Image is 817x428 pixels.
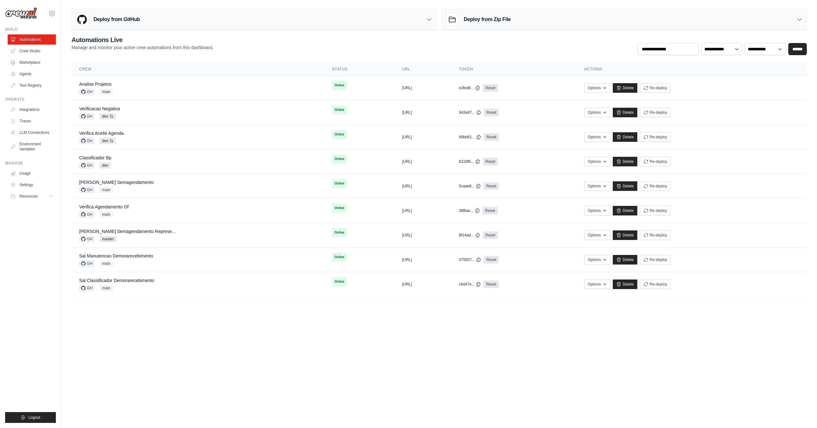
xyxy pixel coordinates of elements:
[8,34,56,45] a: Automations
[459,159,480,164] button: 622df8...
[584,108,610,117] button: Options
[483,207,498,214] a: Reset
[79,285,94,291] span: GH
[8,127,56,138] a: LLM Connections
[8,69,56,79] a: Agents
[76,13,88,26] img: GitHub Logo
[332,228,347,237] span: Online
[100,285,113,291] span: main
[94,16,140,23] h3: Deploy from GitHub
[613,230,637,240] a: Delete
[584,83,610,93] button: Options
[459,85,480,91] button: e3fed8...
[584,132,610,142] button: Options
[394,63,451,76] th: URL
[79,106,120,111] a: Verificacao Negativa
[71,35,214,44] h2: Automations Live
[79,180,154,185] a: [PERSON_NAME] Semagendamento
[8,180,56,190] a: Settings
[483,182,498,190] a: Reset
[8,168,56,178] a: Usage
[100,236,116,242] span: master
[332,81,347,90] span: Online
[28,415,40,420] span: Logout
[79,162,94,169] span: GH
[584,255,610,265] button: Options
[584,181,610,191] button: Options
[79,138,94,144] span: GH
[100,260,113,267] span: main
[640,206,671,215] button: Re-deploy
[613,157,637,166] a: Delete
[79,89,94,95] span: GH
[8,46,56,56] a: Crew Studio
[613,132,637,142] a: Delete
[79,187,94,193] span: GH
[79,229,176,234] a: [PERSON_NAME] Semagendamento Represe...
[100,211,113,218] span: main
[5,27,56,32] div: Build
[613,255,637,265] a: Delete
[483,84,498,92] a: Reset
[79,211,94,218] span: GH
[8,116,56,126] a: Traces
[79,204,129,209] a: Verifica Agendamento Of
[71,63,324,76] th: Crew
[5,412,56,423] button: Logout
[79,253,153,258] a: Sal Manutencao Demorarecebimento
[451,63,576,76] th: Token
[640,132,671,142] button: Re-deploy
[459,184,481,189] button: 5caae6...
[100,162,111,169] span: dev
[100,89,113,95] span: main
[79,113,94,120] span: GH
[640,108,671,117] button: Re-deploy
[5,7,37,19] img: Logo
[8,139,56,154] a: Environment Variables
[324,63,394,76] th: Status
[613,108,637,117] a: Delete
[459,282,481,287] button: c6d47e...
[332,105,347,114] span: Online
[332,204,347,213] span: Online
[577,63,807,76] th: Actions
[79,82,111,87] a: Analise Projetos
[483,158,498,165] a: Reset
[613,206,637,215] a: Delete
[71,44,214,51] p: Manage and monitor your active crew automations from this dashboard.
[459,208,480,213] button: 38fbac...
[79,278,154,283] a: Sal Classificador Demorarecebimento
[332,277,347,286] span: Online
[79,260,94,267] span: GH
[613,279,637,289] a: Delete
[640,181,671,191] button: Re-deploy
[332,130,347,139] span: Online
[640,279,671,289] button: Re-deploy
[484,256,499,264] a: Reset
[5,161,56,166] div: Manage
[640,230,671,240] button: Re-deploy
[332,155,347,163] span: Online
[100,138,116,144] span: dev
[5,97,56,102] div: Operate
[79,236,94,242] span: GH
[459,257,481,262] button: 075057...
[8,191,56,201] button: Resources
[464,16,511,23] h3: Deploy from Zip File
[584,157,610,166] button: Options
[584,279,610,289] button: Options
[483,231,498,239] a: Reset
[484,109,499,116] a: Reset
[459,233,480,238] button: 8f14ad...
[79,155,111,160] a: Classificador Bp
[640,255,671,265] button: Re-deploy
[613,181,637,191] a: Delete
[19,194,38,199] span: Resources
[459,134,481,140] button: 68bb81...
[332,253,347,262] span: Online
[613,83,637,93] a: Delete
[8,105,56,115] a: Integrations
[100,187,113,193] span: main
[584,206,610,215] button: Options
[332,179,347,188] span: Online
